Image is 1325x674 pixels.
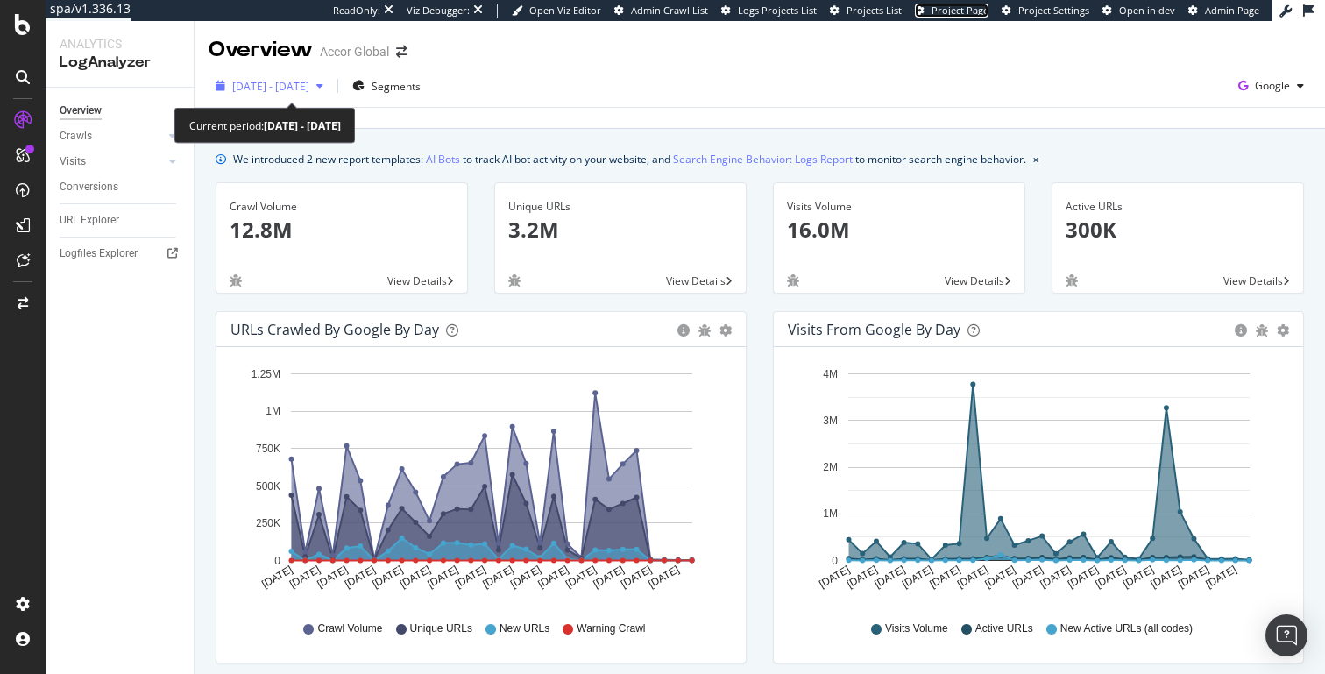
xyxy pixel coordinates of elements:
[719,324,732,337] div: gear
[1188,4,1259,18] a: Admin Page
[256,480,280,493] text: 500K
[1204,564,1239,591] text: [DATE]
[60,127,164,145] a: Crawls
[932,4,988,17] span: Project Page
[481,564,516,591] text: [DATE]
[60,178,118,196] div: Conversions
[232,79,309,94] span: [DATE] - [DATE]
[1038,564,1073,591] text: [DATE]
[426,150,460,168] a: AI Bots
[287,564,322,591] text: [DATE]
[453,564,488,591] text: [DATE]
[529,4,601,17] span: Open Viz Editor
[823,508,838,521] text: 1M
[788,361,1289,605] svg: A chart.
[396,46,407,58] div: arrow-right-arrow-left
[673,150,853,168] a: Search Engine Behavior: Logs Report
[830,4,902,18] a: Projects List
[230,199,454,215] div: Crawl Volume
[823,368,838,380] text: 4M
[252,368,280,380] text: 1.25M
[230,321,439,338] div: URLs Crawled by Google by day
[817,564,852,591] text: [DATE]
[666,273,726,288] span: View Details
[387,273,447,288] span: View Details
[1149,564,1184,591] text: [DATE]
[832,555,838,567] text: 0
[230,361,732,605] svg: A chart.
[60,153,86,171] div: Visits
[508,215,733,245] p: 3.2M
[845,564,880,591] text: [DATE]
[60,245,181,263] a: Logfiles Explorer
[955,564,990,591] text: [DATE]
[563,564,599,591] text: [DATE]
[592,564,627,591] text: [DATE]
[230,215,454,245] p: 12.8M
[738,4,817,17] span: Logs Projects List
[315,564,350,591] text: [DATE]
[900,564,935,591] text: [DATE]
[233,150,1026,168] div: We introduced 2 new report templates: to track AI bot activity on your website, and to monitor se...
[1066,274,1078,287] div: bug
[1010,564,1045,591] text: [DATE]
[823,415,838,427] text: 3M
[698,324,711,337] div: bug
[60,53,180,73] div: LogAnalyzer
[425,564,460,591] text: [DATE]
[927,564,962,591] text: [DATE]
[847,4,902,17] span: Projects List
[1255,78,1290,93] span: Google
[647,564,682,591] text: [DATE]
[370,564,405,591] text: [DATE]
[398,564,433,591] text: [DATE]
[508,564,543,591] text: [DATE]
[274,555,280,567] text: 0
[1256,324,1268,337] div: bug
[823,461,838,473] text: 2M
[60,211,181,230] a: URL Explorer
[1223,273,1283,288] span: View Details
[945,273,1004,288] span: View Details
[230,274,242,287] div: bug
[1018,4,1089,17] span: Project Settings
[209,72,330,100] button: [DATE] - [DATE]
[982,564,1017,591] text: [DATE]
[788,321,960,338] div: Visits from Google by day
[1102,4,1175,18] a: Open in dev
[60,211,119,230] div: URL Explorer
[631,4,708,17] span: Admin Crawl List
[60,102,181,120] a: Overview
[345,72,428,100] button: Segments
[264,118,341,133] b: [DATE] - [DATE]
[677,324,690,337] div: circle-info
[60,245,138,263] div: Logfiles Explorer
[536,564,571,591] text: [DATE]
[1176,564,1211,591] text: [DATE]
[1231,72,1311,100] button: Google
[1002,4,1089,18] a: Project Settings
[60,153,164,171] a: Visits
[1121,564,1156,591] text: [DATE]
[1066,564,1101,591] text: [DATE]
[1060,621,1193,636] span: New Active URLs (all codes)
[721,4,817,18] a: Logs Projects List
[577,621,645,636] span: Warning Crawl
[1066,199,1290,215] div: Active URLs
[1235,324,1247,337] div: circle-info
[1094,564,1129,591] text: [DATE]
[1277,324,1289,337] div: gear
[500,621,549,636] span: New URLs
[60,127,92,145] div: Crawls
[508,199,733,215] div: Unique URLs
[209,35,313,65] div: Overview
[216,150,1304,168] div: info banner
[508,274,521,287] div: bug
[1029,146,1043,172] button: close banner
[407,4,470,18] div: Viz Debugger:
[512,4,601,18] a: Open Viz Editor
[787,215,1011,245] p: 16.0M
[619,564,654,591] text: [DATE]
[256,443,280,455] text: 750K
[614,4,708,18] a: Admin Crawl List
